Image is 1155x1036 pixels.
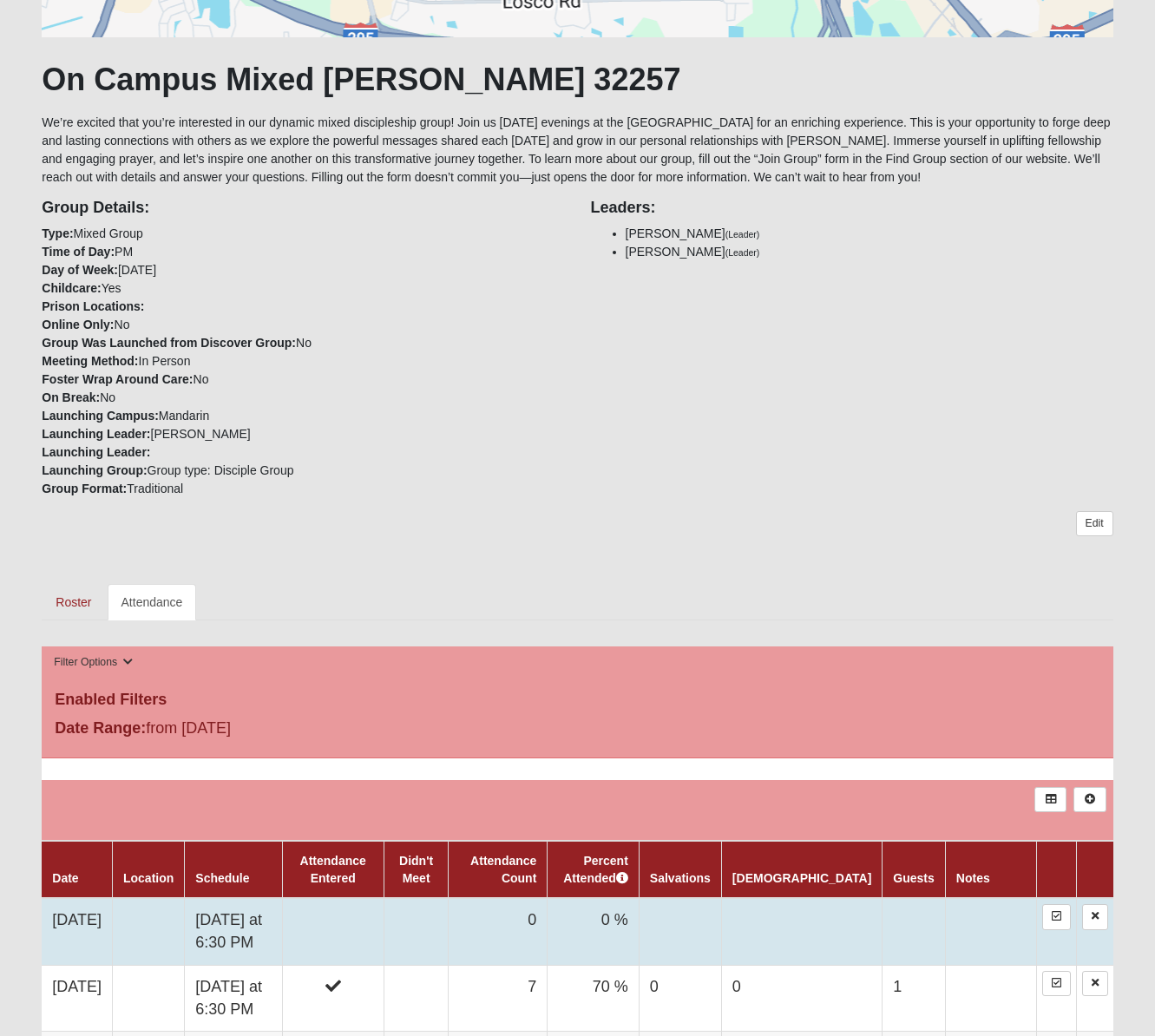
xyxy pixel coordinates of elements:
[42,463,147,477] strong: Launching Group:
[300,854,366,885] a: Attendance Entered
[1082,971,1108,996] a: Delete
[449,898,548,965] td: 0
[42,61,1112,98] h1: On Campus Mixed [PERSON_NAME] 32257
[42,354,138,368] strong: Meeting Method:
[1042,904,1071,929] a: Enter Attendance
[42,226,73,240] strong: Type:
[548,965,639,1031] td: 70 %
[42,482,127,495] strong: Group Format:
[42,584,105,620] a: Roster
[42,409,159,423] strong: Launching Campus:
[721,965,882,1031] td: 0
[721,841,882,898] th: [DEMOGRAPHIC_DATA]
[1042,971,1071,996] a: Enter Attendance
[1082,904,1108,929] a: Delete
[42,445,150,459] strong: Launching Leader:
[591,199,1113,218] h4: Leaders:
[42,199,564,218] h4: Group Details:
[883,965,945,1031] td: 1
[52,871,78,885] a: Date
[956,871,990,885] a: Notes
[42,965,112,1031] td: [DATE]
[399,854,433,885] a: Didn't Meet
[108,584,197,620] a: Attendance
[639,965,721,1031] td: 0
[42,898,112,965] td: [DATE]
[42,299,144,313] strong: Prison Locations:
[449,965,548,1031] td: 7
[725,229,760,239] small: (Leader)
[42,717,398,744] div: from [DATE]
[42,372,193,386] strong: Foster Wrap Around Care:
[883,841,945,898] th: Guests
[29,187,577,498] div: Mixed Group PM [DATE] Yes No No In Person No No Mandarin [PERSON_NAME] Group type: Disciple Group...
[185,965,282,1031] td: [DATE] at 6:30 PM
[123,871,174,885] a: Location
[626,243,1113,261] li: [PERSON_NAME]
[1076,511,1113,536] a: Edit
[49,653,138,672] button: Filter Options
[42,427,150,441] strong: Launching Leader:
[185,898,282,965] td: [DATE] at 6:30 PM
[42,263,118,277] strong: Day of Week:
[42,318,114,331] strong: Online Only:
[470,854,536,885] a: Attendance Count
[626,225,1113,243] li: [PERSON_NAME]
[42,245,115,259] strong: Time of Day:
[42,281,101,295] strong: Childcare:
[1073,787,1106,812] a: Alt+N
[42,336,296,350] strong: Group Was Launched from Discover Group:
[548,898,639,965] td: 0 %
[725,247,760,258] small: (Leader)
[55,691,1099,710] h4: Enabled Filters
[42,390,100,404] strong: On Break:
[55,717,146,740] label: Date Range:
[639,841,721,898] th: Salvations
[195,871,249,885] a: Schedule
[1034,787,1066,812] a: Export to Excel
[563,854,628,885] a: Percent Attended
